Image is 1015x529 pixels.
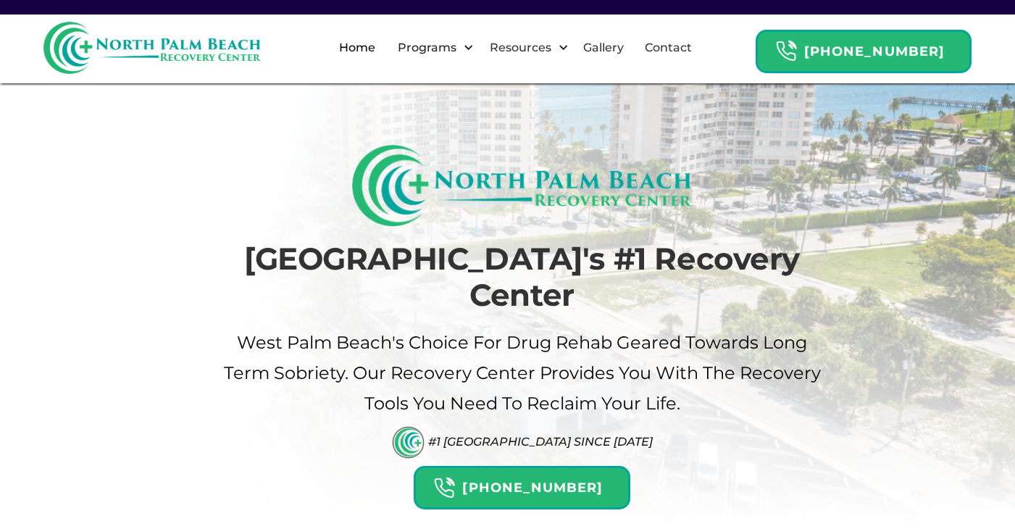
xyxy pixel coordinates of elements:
img: Header Calendar Icons [433,477,455,499]
div: Programs [394,39,460,57]
a: Contact [636,25,701,71]
div: Resources [477,25,572,71]
div: Programs [385,25,477,71]
a: Gallery [575,25,632,71]
div: Resources [486,39,555,57]
a: Header Calendar Icons[PHONE_NUMBER] [756,22,972,73]
div: #1 [GEOGRAPHIC_DATA] Since [DATE] [428,435,653,449]
p: West palm beach's Choice For drug Rehab Geared Towards Long term sobriety. Our Recovery Center pr... [222,328,823,419]
img: Header Calendar Icons [775,40,797,62]
a: Home [330,25,384,71]
strong: [PHONE_NUMBER] [462,480,603,496]
h1: [GEOGRAPHIC_DATA]'s #1 Recovery Center [222,241,823,314]
a: Header Calendar Icons[PHONE_NUMBER] [414,459,630,509]
strong: [PHONE_NUMBER] [804,43,945,59]
img: North Palm Beach Recovery Logo (Rectangle) [352,145,692,226]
